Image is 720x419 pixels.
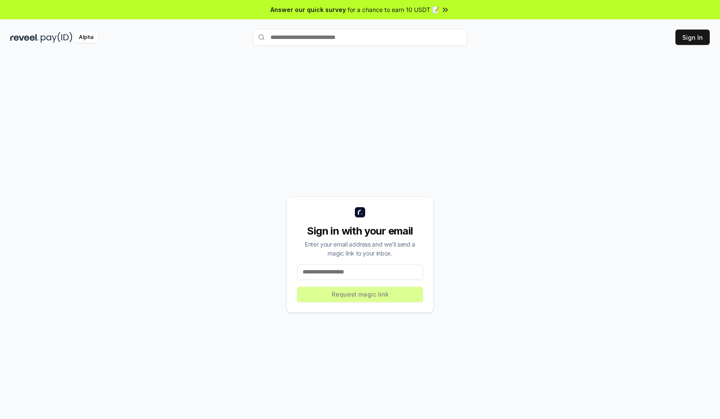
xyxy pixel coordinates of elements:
[270,5,346,14] span: Answer our quick survey
[355,207,365,217] img: logo_small
[675,30,710,45] button: Sign In
[10,32,39,43] img: reveel_dark
[41,32,72,43] img: pay_id
[297,224,423,238] div: Sign in with your email
[297,240,423,258] div: Enter your email address and we’ll send a magic link to your inbox.
[348,5,439,14] span: for a chance to earn 10 USDT 📝
[74,32,98,43] div: Alpha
